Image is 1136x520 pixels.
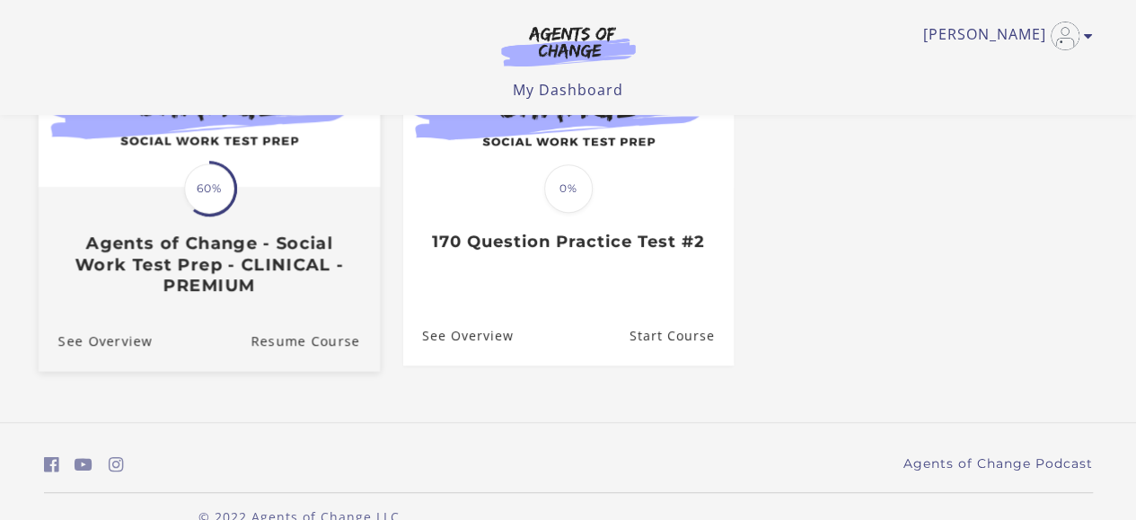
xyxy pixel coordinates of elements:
[403,306,514,365] a: 170 Question Practice Test #2: See Overview
[109,452,124,478] a: https://www.instagram.com/agentsofchangeprep/ (Open in a new window)
[75,456,92,473] i: https://www.youtube.com/c/AgentsofChangeTestPrepbyMeaganMitchell (Open in a new window)
[44,456,59,473] i: https://www.facebook.com/groups/aswbtestprep (Open in a new window)
[251,310,380,370] a: Agents of Change - Social Work Test Prep - CLINICAL - PREMIUM: Resume Course
[109,456,124,473] i: https://www.instagram.com/agentsofchangeprep/ (Open in a new window)
[57,233,359,295] h3: Agents of Change - Social Work Test Prep - CLINICAL - PREMIUM
[44,452,59,478] a: https://www.facebook.com/groups/aswbtestprep (Open in a new window)
[513,80,623,100] a: My Dashboard
[629,306,733,365] a: 170 Question Practice Test #2: Resume Course
[903,454,1093,473] a: Agents of Change Podcast
[482,25,655,66] img: Agents of Change Logo
[38,310,152,370] a: Agents of Change - Social Work Test Prep - CLINICAL - PREMIUM: See Overview
[923,22,1084,50] a: Toggle menu
[184,163,234,214] span: 60%
[422,232,714,252] h3: 170 Question Practice Test #2
[75,452,92,478] a: https://www.youtube.com/c/AgentsofChangeTestPrepbyMeaganMitchell (Open in a new window)
[544,164,593,213] span: 0%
